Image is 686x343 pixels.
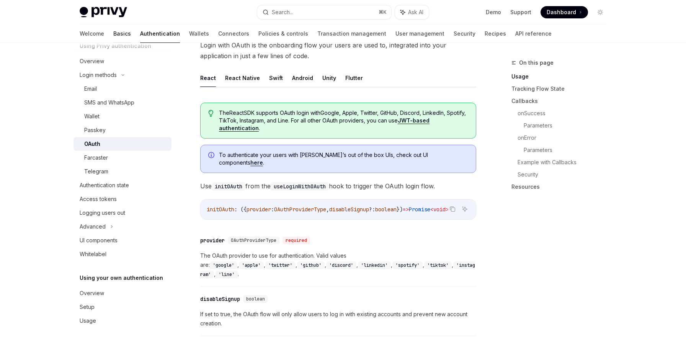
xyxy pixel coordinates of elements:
[113,24,131,43] a: Basics
[80,250,106,259] div: Whitelabel
[200,251,476,279] span: The OAuth provider to use for authentication. Valid values are: , , , , , , , , , .
[392,261,423,269] code: 'spotify'
[395,5,429,19] button: Ask AI
[73,82,171,96] a: Email
[73,206,171,220] a: Logging users out
[250,159,263,166] a: here
[329,206,369,213] span: disableSignup
[454,24,475,43] a: Security
[239,261,264,269] code: 'apple'
[73,192,171,206] a: Access tokens
[73,247,171,261] a: Whitelabel
[80,194,117,204] div: Access tokens
[73,286,171,300] a: Overview
[524,144,612,156] a: Parameters
[84,153,108,162] div: Farcaster
[200,181,476,191] span: Use from the hook to trigger the OAuth login flow.
[524,119,612,132] a: Parameters
[73,96,171,109] a: SMS and WhatsApp
[73,234,171,247] a: UI components
[200,310,476,328] span: If set to true, the OAuth flow will only allow users to log in with existing accounts and prevent...
[219,151,468,167] span: To authenticate your users with [PERSON_NAME]’s out of the box UIs, check out UI components .
[73,151,171,165] a: Farcaster
[510,8,531,16] a: Support
[84,139,100,149] div: OAuth
[247,206,271,213] span: provider
[80,7,127,18] img: light logo
[485,24,506,43] a: Recipes
[207,206,234,213] span: initOAuth
[269,69,283,87] button: Swift
[200,69,216,87] button: React
[84,112,100,121] div: Wallet
[397,206,403,213] span: })
[234,206,247,213] span: : ({
[73,300,171,314] a: Setup
[403,206,409,213] span: =>
[73,137,171,151] a: OAuth
[486,8,501,16] a: Demo
[271,182,329,191] code: useLoginWithOAuth
[326,206,329,213] span: ,
[73,123,171,137] a: Passkey
[200,40,476,61] span: Login with OAuth is the onboarding flow your users are used to, integrated into your application ...
[460,204,470,214] button: Ask AI
[511,70,612,83] a: Usage
[518,132,612,144] a: onError
[80,222,106,231] div: Advanced
[272,8,293,17] div: Search...
[379,9,387,15] span: ⌘ K
[200,237,225,244] div: provider
[594,6,606,18] button: Toggle dark mode
[297,261,325,269] code: 'github'
[212,182,245,191] code: initOAuth
[225,69,260,87] button: React Native
[274,206,326,213] span: OAuthProviderType
[511,95,612,107] a: Callbacks
[84,126,106,135] div: Passkey
[73,165,171,178] a: Telegram
[283,237,310,244] div: required
[80,181,129,190] div: Authentication state
[84,98,134,107] div: SMS and WhatsApp
[265,261,296,269] code: 'twitter'
[80,289,104,298] div: Overview
[200,295,240,303] div: disableSignup
[511,83,612,95] a: Tracking Flow State
[80,302,95,312] div: Setup
[80,70,117,80] div: Login methods
[258,24,308,43] a: Policies & controls
[219,109,468,132] span: The React SDK supports OAuth login with Google, Apple, Twitter, GitHub, Discord, LinkedIn, Spotif...
[433,206,446,213] span: void
[80,316,96,325] div: Usage
[140,24,180,43] a: Authentication
[73,314,171,328] a: Usage
[80,236,118,245] div: UI components
[231,237,276,243] span: OAuthProviderType
[208,152,216,160] svg: Info
[216,271,238,278] code: 'line'
[515,24,552,43] a: API reference
[358,261,391,269] code: 'linkedin'
[322,69,336,87] button: Unity
[73,54,171,68] a: Overview
[218,24,249,43] a: Connectors
[73,178,171,192] a: Authentication state
[292,69,313,87] button: Android
[541,6,588,18] a: Dashboard
[208,110,214,117] svg: Tip
[375,206,397,213] span: boolean
[511,181,612,193] a: Resources
[84,84,97,93] div: Email
[519,58,554,67] span: On this page
[424,261,452,269] code: 'tiktok'
[408,8,423,16] span: Ask AI
[210,261,237,269] code: 'google'
[448,204,457,214] button: Copy the contents from the code block
[326,261,356,269] code: 'discord'
[80,208,125,217] div: Logging users out
[518,156,612,168] a: Example with Callbacks
[345,69,363,87] button: Flutter
[80,57,104,66] div: Overview
[189,24,209,43] a: Wallets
